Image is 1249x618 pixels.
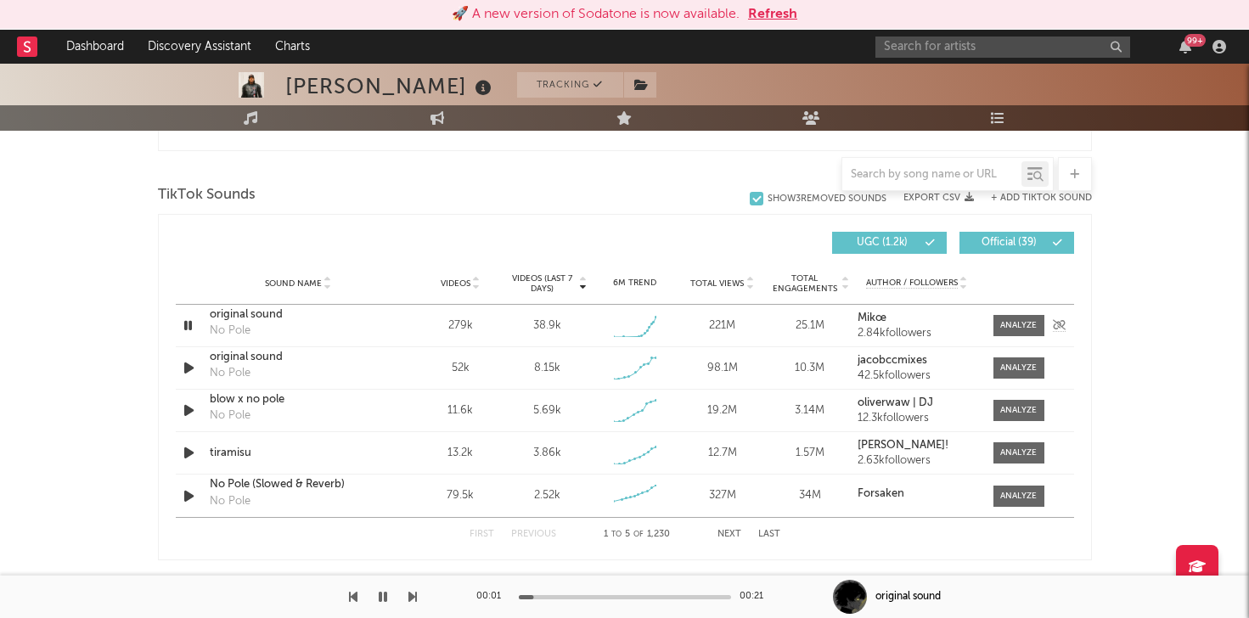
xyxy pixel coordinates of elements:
div: 38.9k [533,317,561,334]
button: Tracking [517,72,623,98]
button: + Add TikTok Sound [974,194,1092,203]
input: Search by song name or URL [842,168,1021,182]
a: Mikœ [858,312,976,324]
button: Official(39) [959,232,1074,254]
span: to [611,531,622,538]
span: Total Engagements [770,273,839,294]
button: 99+ [1179,40,1191,53]
button: UGC(1.2k) [832,232,947,254]
div: 12.7M [683,445,762,462]
div: 2.52k [534,487,560,504]
div: 6M Trend [595,277,674,289]
strong: jacobccmixes [858,355,927,366]
div: Show 3 Removed Sounds [768,194,886,205]
div: 1.57M [770,445,849,462]
span: Videos (last 7 days) [508,273,577,294]
strong: Forsaken [858,488,904,499]
a: Dashboard [54,30,136,64]
strong: [PERSON_NAME]! [858,440,948,451]
strong: Mikœ [858,312,886,323]
div: No Pole [210,365,250,382]
div: 98.1M [683,360,762,377]
a: No Pole (Slowed & Reverb) [210,476,387,493]
input: Search for artists [875,37,1130,58]
a: Forsaken [858,488,976,500]
div: [PERSON_NAME] [285,72,496,100]
div: 79.5k [421,487,500,504]
div: 3.14M [770,402,849,419]
span: UGC ( 1.2k ) [843,238,921,248]
div: No Pole [210,323,250,340]
span: of [633,531,644,538]
div: 52k [421,360,500,377]
button: Export CSV [903,193,974,203]
div: No Pole [210,407,250,424]
div: 10.3M [770,360,849,377]
strong: oliverwaw | DJ [858,397,933,408]
button: Last [758,530,780,539]
div: 221M [683,317,762,334]
div: 13.2k [421,445,500,462]
a: Charts [263,30,322,64]
button: Refresh [748,4,797,25]
button: + Add TikTok Sound [991,194,1092,203]
div: 00:01 [476,587,510,607]
span: Author / Followers [866,278,958,289]
a: jacobccmixes [858,355,976,367]
div: 34M [770,487,849,504]
div: 🚀 A new version of Sodatone is now available. [452,4,740,25]
div: 3.86k [533,445,561,462]
span: Videos [441,278,470,289]
div: 279k [421,317,500,334]
div: 1 5 1,230 [590,525,684,545]
a: Discovery Assistant [136,30,263,64]
a: blow x no pole [210,391,387,408]
div: 2.84k followers [858,328,976,340]
button: Previous [511,530,556,539]
div: 327M [683,487,762,504]
div: 19.2M [683,402,762,419]
a: original sound [210,306,387,323]
a: [PERSON_NAME]! [858,440,976,452]
div: 25.1M [770,317,849,334]
div: original sound [875,589,941,604]
div: 99 + [1184,34,1206,47]
div: 2.63k followers [858,455,976,467]
div: 00:21 [740,587,774,607]
div: No Pole [210,493,250,510]
a: oliverwaw | DJ [858,397,976,409]
span: Official ( 39 ) [971,238,1049,248]
span: TikTok Sounds [158,185,256,205]
span: Sound Name [265,278,322,289]
button: Next [717,530,741,539]
div: 42.5k followers [858,370,976,382]
span: Total Views [690,278,744,289]
div: 12.3k followers [858,413,976,424]
button: First [470,530,494,539]
a: tiramisu [210,445,387,462]
div: 5.69k [533,402,561,419]
a: original sound [210,349,387,366]
div: 8.15k [534,360,560,377]
div: 11.6k [421,402,500,419]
